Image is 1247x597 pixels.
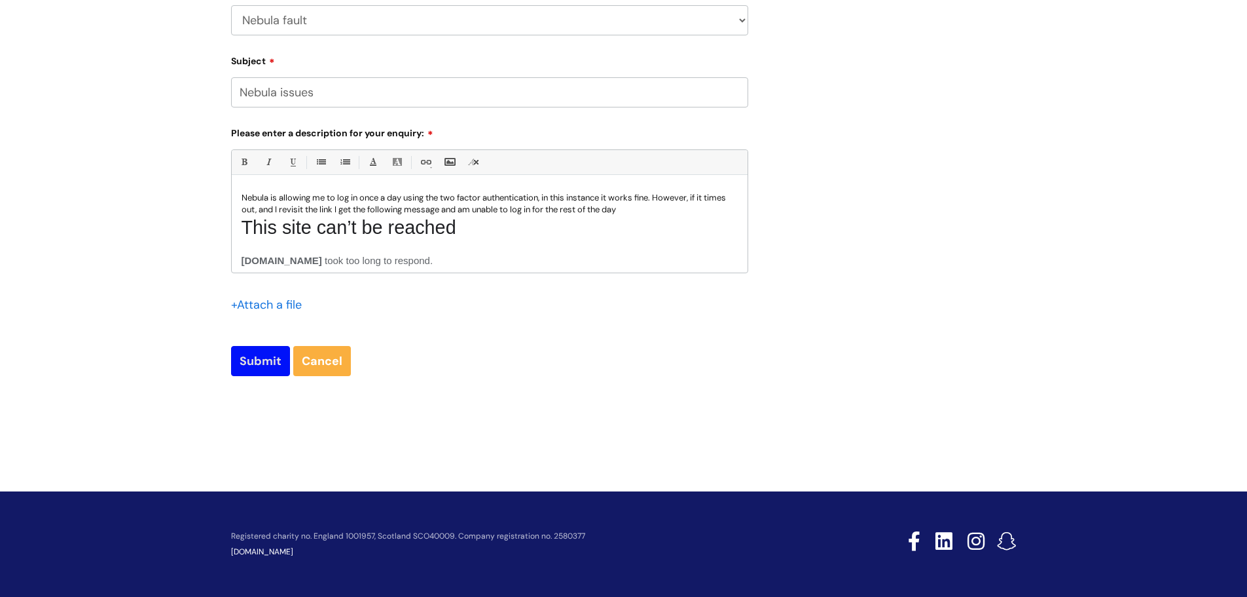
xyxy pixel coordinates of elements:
a: Bold (Ctrl-B) [236,154,252,170]
a: Back Color [389,154,405,170]
a: Insert Image... [441,154,458,170]
a: Link [417,154,433,170]
a: [DOMAIN_NAME] [231,547,293,557]
input: Submit [231,346,290,376]
label: Subject [231,51,748,67]
p: took too long to respond. [242,255,433,266]
div: Attach a file [231,294,310,315]
a: Remove formatting (Ctrl-\) [465,154,482,170]
p: Registered charity no. England 1001957, Scotland SCO40009. Company registration no. 2580377 [231,532,815,541]
a: Font Color [365,154,381,170]
a: Italic (Ctrl-I) [260,154,276,170]
b: [DOMAIN_NAME] [242,255,322,266]
p: Nebula is allowing me to log in once a day using the two factor authentication, in this instance ... [242,192,738,216]
a: Cancel [293,346,351,376]
span: + [231,297,237,313]
a: 1. Ordered List (Ctrl-Shift-8) [336,154,353,170]
label: Please enter a description for your enquiry: [231,123,748,139]
p: Try: [242,271,738,282]
h1: This site can’t be reached [242,216,738,239]
a: Underline(Ctrl-U) [284,154,300,170]
a: • Unordered List (Ctrl-Shift-7) [312,154,329,170]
